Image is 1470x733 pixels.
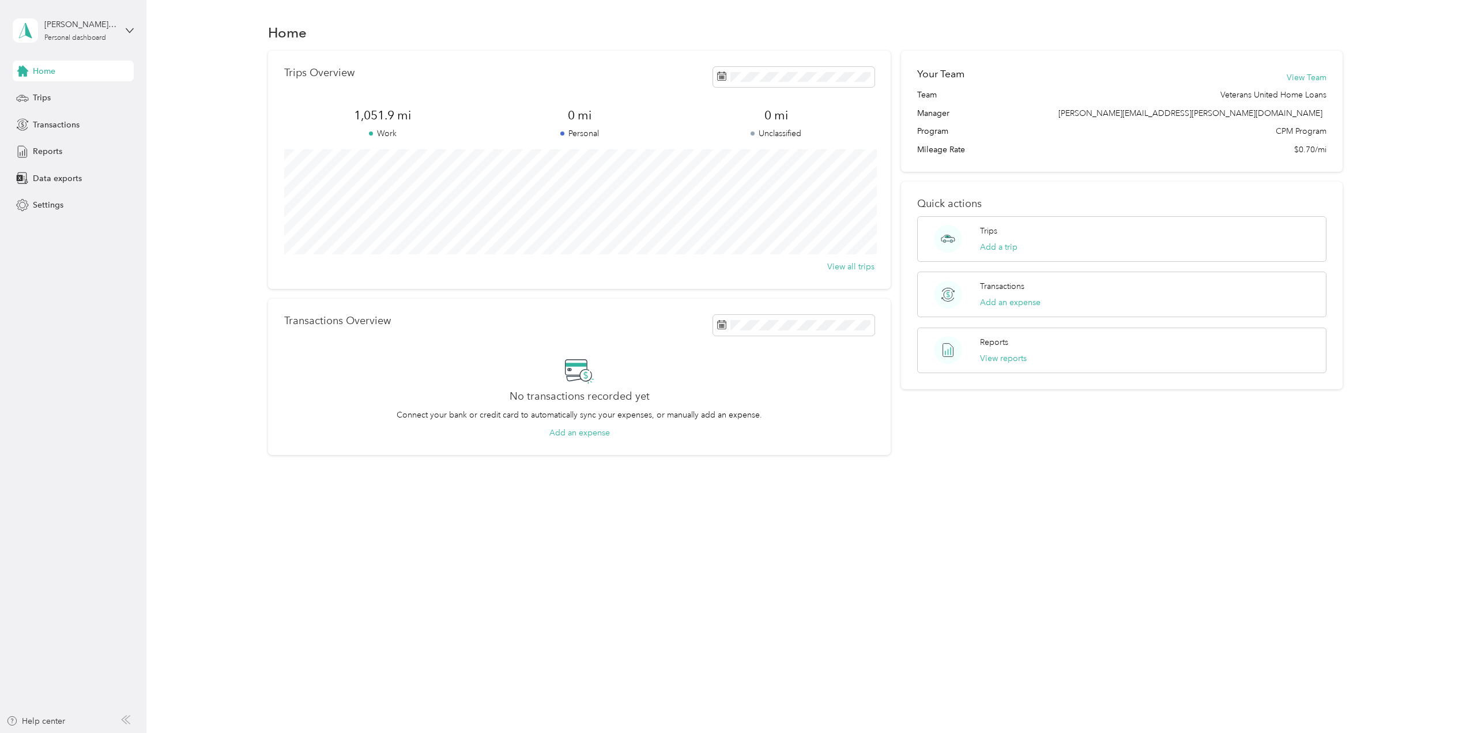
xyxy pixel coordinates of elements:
p: Work [284,127,481,140]
span: Mileage Rate [917,144,965,156]
h1: Home [268,27,307,39]
button: Help center [6,715,65,727]
span: Reports [33,145,62,157]
button: View Team [1287,72,1326,84]
span: Trips [33,92,51,104]
div: [PERSON_NAME][EMAIL_ADDRESS][PERSON_NAME][DOMAIN_NAME] [44,18,116,31]
p: Quick actions [917,198,1326,210]
span: CPM Program [1276,125,1326,137]
button: Add an expense [549,427,610,439]
span: Settings [33,199,63,211]
h2: Your Team [917,67,964,81]
p: Trips Overview [284,67,355,79]
p: Reports [980,336,1008,348]
span: Program [917,125,948,137]
span: Home [33,65,55,77]
iframe: Everlance-gr Chat Button Frame [1405,668,1470,733]
div: Personal dashboard [44,35,106,42]
span: 0 mi [481,107,677,123]
span: Manager [917,107,949,119]
p: Transactions Overview [284,315,391,327]
span: 0 mi [678,107,875,123]
p: Unclassified [678,127,875,140]
p: Connect your bank or credit card to automatically sync your expenses, or manually add an expense. [397,409,762,421]
p: Personal [481,127,677,140]
span: Transactions [33,119,80,131]
button: View all trips [827,261,875,273]
span: Team [917,89,937,101]
p: Transactions [980,280,1024,292]
button: Add an expense [980,296,1041,309]
span: Data exports [33,172,82,185]
button: Add a trip [980,241,1017,253]
span: $0.70/mi [1294,144,1326,156]
button: View reports [980,352,1027,364]
p: Trips [980,225,997,237]
span: [PERSON_NAME][EMAIL_ADDRESS][PERSON_NAME][DOMAIN_NAME] [1058,108,1322,118]
h2: No transactions recorded yet [510,390,650,403]
span: 1,051.9 mi [284,107,481,123]
span: Veterans United Home Loans [1220,89,1326,101]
